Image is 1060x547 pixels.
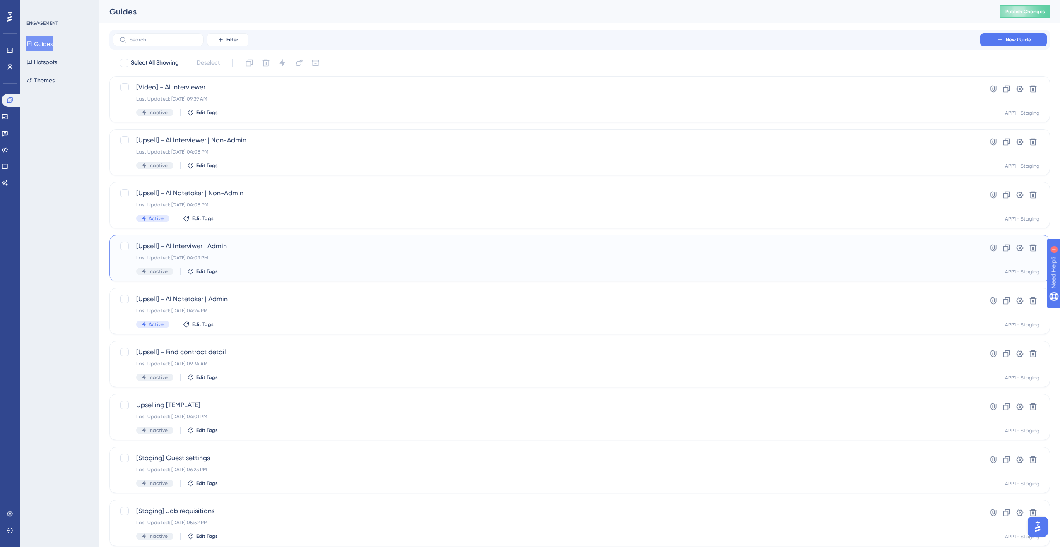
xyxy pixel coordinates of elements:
[207,33,248,46] button: Filter
[1025,514,1050,539] iframe: UserGuiding AI Assistant Launcher
[136,149,957,155] div: Last Updated: [DATE] 04:08 PM
[226,36,238,43] span: Filter
[149,427,168,434] span: Inactive
[1005,533,1040,540] div: APP1 - Staging
[136,254,957,261] div: Last Updated: [DATE] 04:09 PM
[1005,427,1040,434] div: APP1 - Staging
[196,162,218,169] span: Edit Tags
[189,55,227,70] button: Deselect
[192,215,214,222] span: Edit Tags
[26,55,57,70] button: Hotspots
[196,533,218,540] span: Edit Tags
[192,321,214,328] span: Edit Tags
[26,20,58,26] div: ENGAGEMENT
[196,268,218,275] span: Edit Tags
[149,321,164,328] span: Active
[1005,374,1040,381] div: APP1 - Staging
[58,4,60,11] div: 1
[136,135,957,145] span: [Upsell] - AI Interviewer | Non-Admin
[136,82,957,92] span: [Video] - AI Interviewer
[187,109,218,116] button: Edit Tags
[136,466,957,473] div: Last Updated: [DATE] 06:23 PM
[136,241,957,251] span: [Upsell] - AI Interviwer | Admin
[1005,8,1045,15] span: Publish Changes
[26,36,53,51] button: Guides
[196,427,218,434] span: Edit Tags
[149,109,168,116] span: Inactive
[1005,269,1040,275] div: APP1 - Staging
[130,37,197,43] input: Search
[196,109,218,116] span: Edit Tags
[1005,480,1040,487] div: APP1 - Staging
[136,307,957,314] div: Last Updated: [DATE] 04:24 PM
[136,519,957,526] div: Last Updated: [DATE] 05:52 PM
[187,480,218,487] button: Edit Tags
[136,202,957,208] div: Last Updated: [DATE] 04:08 PM
[1005,321,1040,328] div: APP1 - Staging
[196,480,218,487] span: Edit Tags
[136,453,957,463] span: [Staging] Guest settings
[1000,5,1050,18] button: Publish Changes
[183,215,214,222] button: Edit Tags
[187,427,218,434] button: Edit Tags
[197,58,220,68] span: Deselect
[1006,36,1031,43] span: New Guide
[187,162,218,169] button: Edit Tags
[187,268,218,275] button: Edit Tags
[109,6,980,17] div: Guides
[149,533,168,540] span: Inactive
[1005,216,1040,222] div: APP1 - Staging
[149,374,168,381] span: Inactive
[19,2,52,12] span: Need Help?
[136,413,957,420] div: Last Updated: [DATE] 04:01 PM
[136,347,957,357] span: [Upsell] - Find contract detail
[136,400,957,410] span: Upselling [TEMPLATE]
[187,374,218,381] button: Edit Tags
[980,33,1047,46] button: New Guide
[149,480,168,487] span: Inactive
[136,188,957,198] span: [Upsell] - AI Notetaker | Non-Admin
[149,215,164,222] span: Active
[1005,110,1040,116] div: APP1 - Staging
[149,162,168,169] span: Inactive
[136,294,957,304] span: [Upsell] - AI Notetaker | Admin
[187,533,218,540] button: Edit Tags
[196,374,218,381] span: Edit Tags
[136,360,957,367] div: Last Updated: [DATE] 09:34 AM
[131,58,179,68] span: Select All Showing
[136,506,957,516] span: [Staging] Job requisitions
[1005,163,1040,169] div: APP1 - Staging
[136,96,957,102] div: Last Updated: [DATE] 09:39 AM
[149,268,168,275] span: Inactive
[183,321,214,328] button: Edit Tags
[26,73,55,88] button: Themes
